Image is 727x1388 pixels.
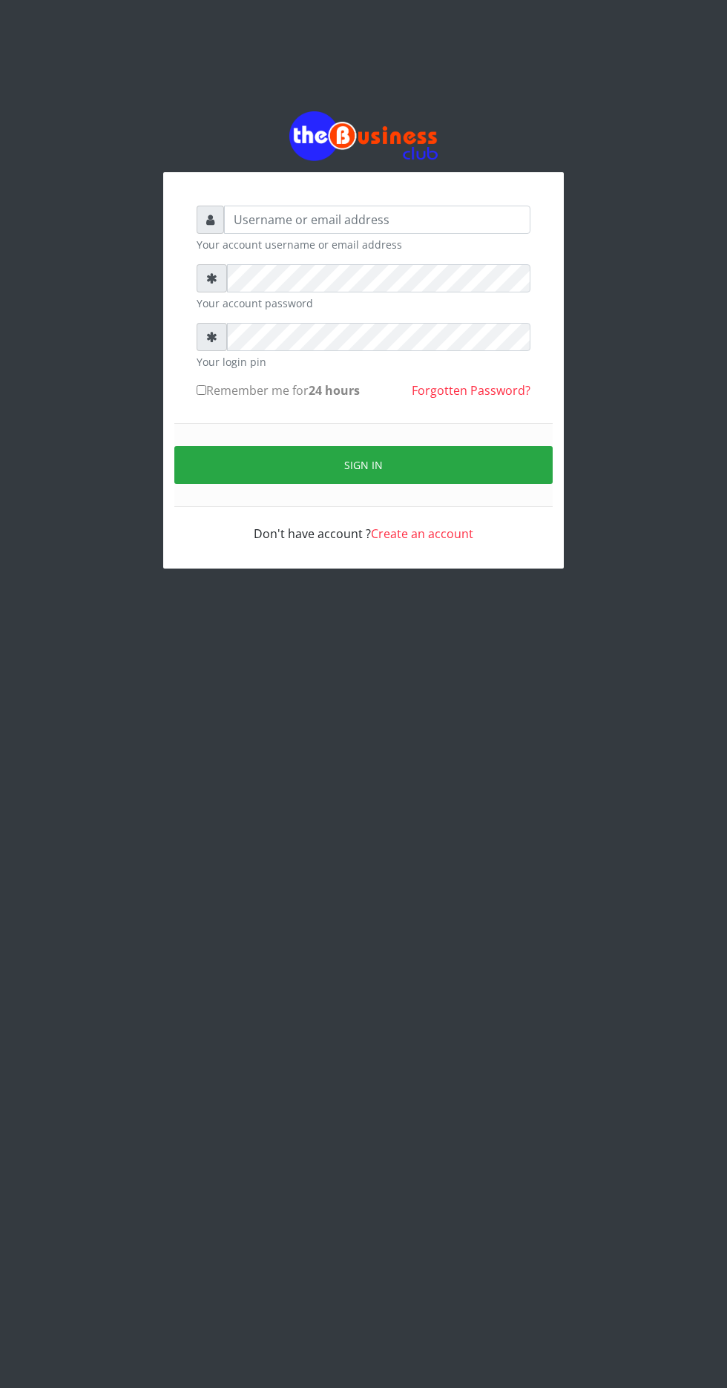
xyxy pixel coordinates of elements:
[197,507,530,543] div: Don't have account ?
[309,382,360,399] b: 24 hours
[224,206,530,234] input: Username or email address
[197,354,530,370] small: Your login pin
[412,382,530,399] a: Forgotten Password?
[197,382,360,399] label: Remember me for
[371,526,473,542] a: Create an account
[197,385,206,395] input: Remember me for24 hours
[197,295,530,311] small: Your account password
[174,446,553,484] button: Sign in
[197,237,530,252] small: Your account username or email address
